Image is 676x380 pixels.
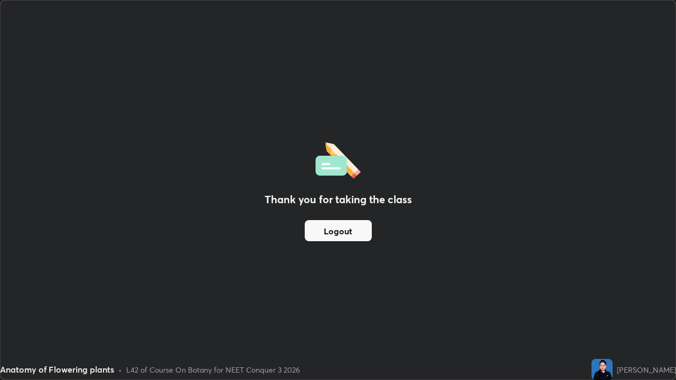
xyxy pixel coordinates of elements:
[265,192,412,207] h2: Thank you for taking the class
[617,364,676,375] div: [PERSON_NAME]
[126,364,300,375] div: L42 of Course On Botany for NEET Conquer 3 2026
[315,139,361,179] img: offlineFeedback.1438e8b3.svg
[305,220,372,241] button: Logout
[118,364,122,375] div: •
[591,359,613,380] img: 4d3b81c1e5a54ce0b94c80421dbc5182.jpg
